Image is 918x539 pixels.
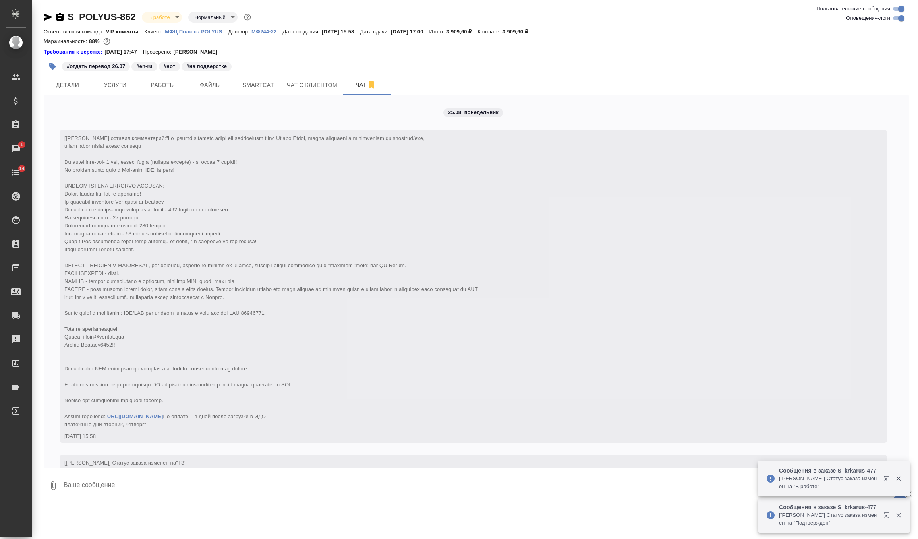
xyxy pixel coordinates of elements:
[96,80,134,90] span: Услуги
[779,503,878,511] p: Сообщения в заказе S_krkarus-477
[186,62,227,70] p: #на подверстке
[192,14,228,21] button: Нормальный
[446,29,478,35] p: 3 909,60 ₽
[239,80,277,90] span: Smartcat
[144,29,165,35] p: Клиент:
[429,29,446,35] p: Итого:
[105,413,163,419] a: [URL][DOMAIN_NAME]
[44,12,53,22] button: Скопировать ссылку для ЯМессенджера
[44,38,89,44] p: Маржинальность:
[173,48,223,56] p: [PERSON_NAME]
[64,135,478,427] span: [[PERSON_NAME] оставил комментарий:
[188,12,238,23] div: В работе
[55,12,65,22] button: Скопировать ссылку
[779,511,878,527] p: [[PERSON_NAME]] Статус заказа изменен на "Подтвержден"
[816,5,890,13] span: Пользовательские сообщения
[89,38,101,44] p: 88%
[242,12,253,22] button: Доп статусы указывают на важность/срочность заказа
[322,29,360,35] p: [DATE] 15:58
[181,62,232,69] span: на подверстке
[15,141,28,149] span: 1
[104,48,143,56] p: [DATE] 17:47
[146,14,172,21] button: В работе
[879,507,898,526] button: Открыть в новой вкладке
[64,135,478,427] span: "Lo ipsumd sitametc adipi eli seddoeiusm t inc Utlabo Etdol, magna aliquaeni a minimveniam quisno...
[2,163,30,182] a: 14
[131,62,158,69] span: en-ru
[142,12,182,23] div: В работе
[102,36,112,47] button: 406.27 RUB;
[158,62,181,69] span: нот
[779,467,878,475] p: Сообщения в заказе S_krkarus-477
[251,29,283,35] p: МФ244-22
[44,58,61,75] button: Добавить тэг
[879,471,898,490] button: Открыть в новой вкладке
[61,62,131,69] span: отдать перевод 26.07
[164,62,176,70] p: #нот
[106,29,144,35] p: VIP клиенты
[176,460,186,466] span: "ТЗ"
[48,80,87,90] span: Детали
[890,512,906,519] button: Закрыть
[890,475,906,482] button: Закрыть
[165,29,228,35] p: МФЦ Полюс / POLYUS
[14,165,29,173] span: 14
[228,29,251,35] p: Договор:
[391,29,429,35] p: [DATE] 17:00
[136,62,152,70] p: #en-ru
[2,139,30,159] a: 1
[779,475,878,491] p: [[PERSON_NAME]] Статус заказа изменен на "В работе"
[502,29,534,35] p: 3 909,60 ₽
[64,460,186,466] span: [[PERSON_NAME]] Статус заказа изменен на
[44,48,104,56] div: Нажми, чтобы открыть папку с инструкцией
[191,80,230,90] span: Файлы
[846,14,890,22] span: Оповещения-логи
[64,432,859,440] div: [DATE] 15:58
[448,109,499,116] p: 25.08, понедельник
[143,48,174,56] p: Проверено:
[165,28,228,35] a: МФЦ Полюс / POLYUS
[347,80,385,90] span: Чат
[251,28,283,35] a: МФ244-22
[68,12,135,22] a: S_POLYUS-862
[282,29,321,35] p: Дата создания:
[287,80,337,90] span: Чат с клиентом
[44,48,104,56] a: Требования к верстке:
[67,62,125,70] p: #отдать перевод 26.07
[478,29,503,35] p: К оплате:
[144,80,182,90] span: Работы
[44,29,106,35] p: Ответственная команда:
[360,29,391,35] p: Дата сдачи:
